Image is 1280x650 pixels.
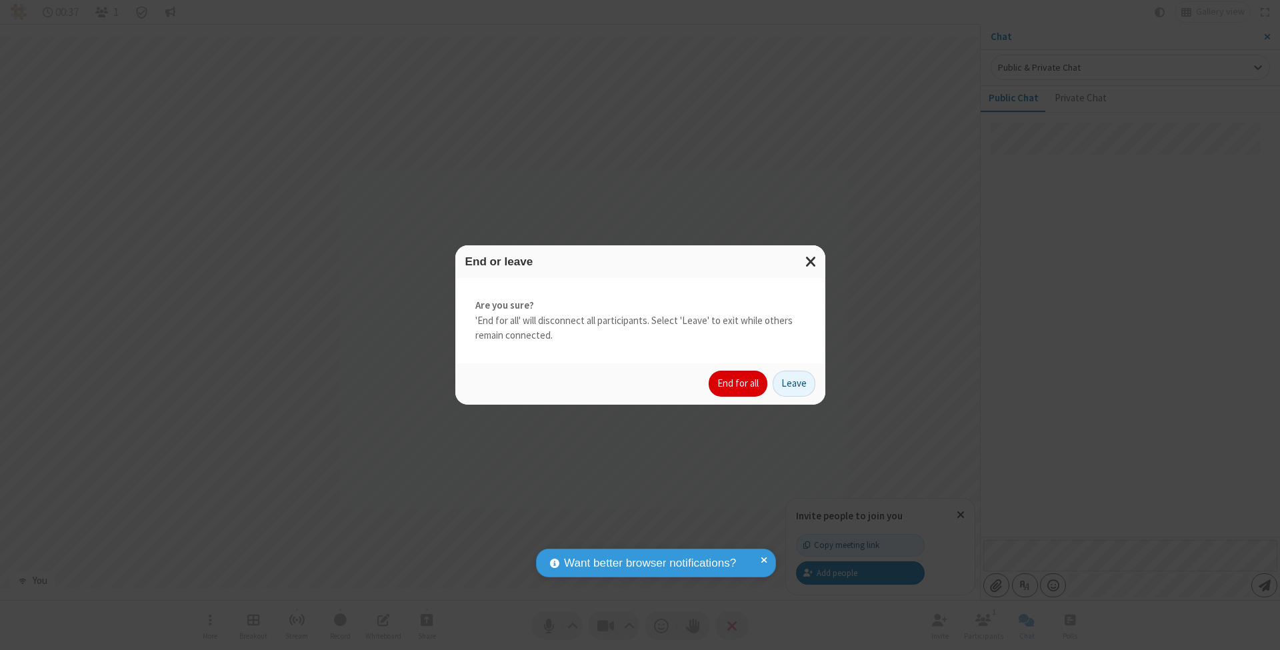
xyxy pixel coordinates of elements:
[455,278,825,363] div: 'End for all' will disconnect all participants. Select 'Leave' to exit while others remain connec...
[465,255,815,268] h3: End or leave
[773,371,815,397] button: Leave
[564,555,736,572] span: Want better browser notifications?
[797,245,825,278] button: Close modal
[475,298,805,313] strong: Are you sure?
[709,371,767,397] button: End for all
